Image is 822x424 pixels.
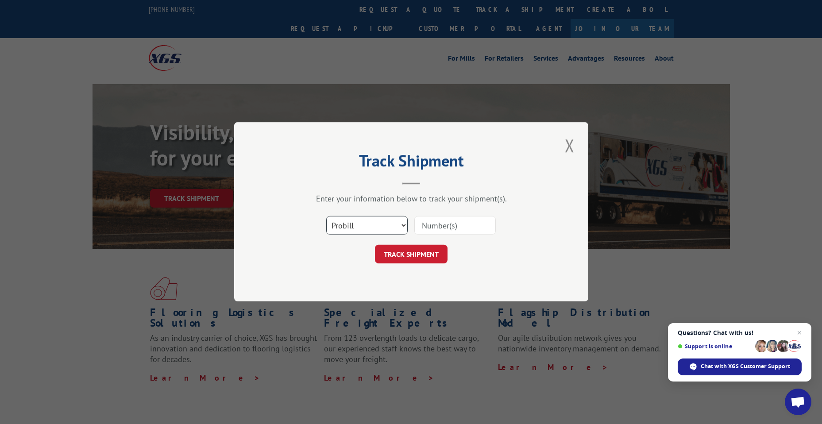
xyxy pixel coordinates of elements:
a: Open chat [785,389,811,415]
button: Close modal [562,133,577,158]
input: Number(s) [414,216,496,235]
span: Chat with XGS Customer Support [678,358,802,375]
span: Chat with XGS Customer Support [701,362,790,370]
h2: Track Shipment [278,154,544,171]
span: Support is online [678,343,752,350]
div: Enter your information below to track your shipment(s). [278,194,544,204]
button: TRACK SHIPMENT [375,245,448,264]
span: Questions? Chat with us! [678,329,802,336]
